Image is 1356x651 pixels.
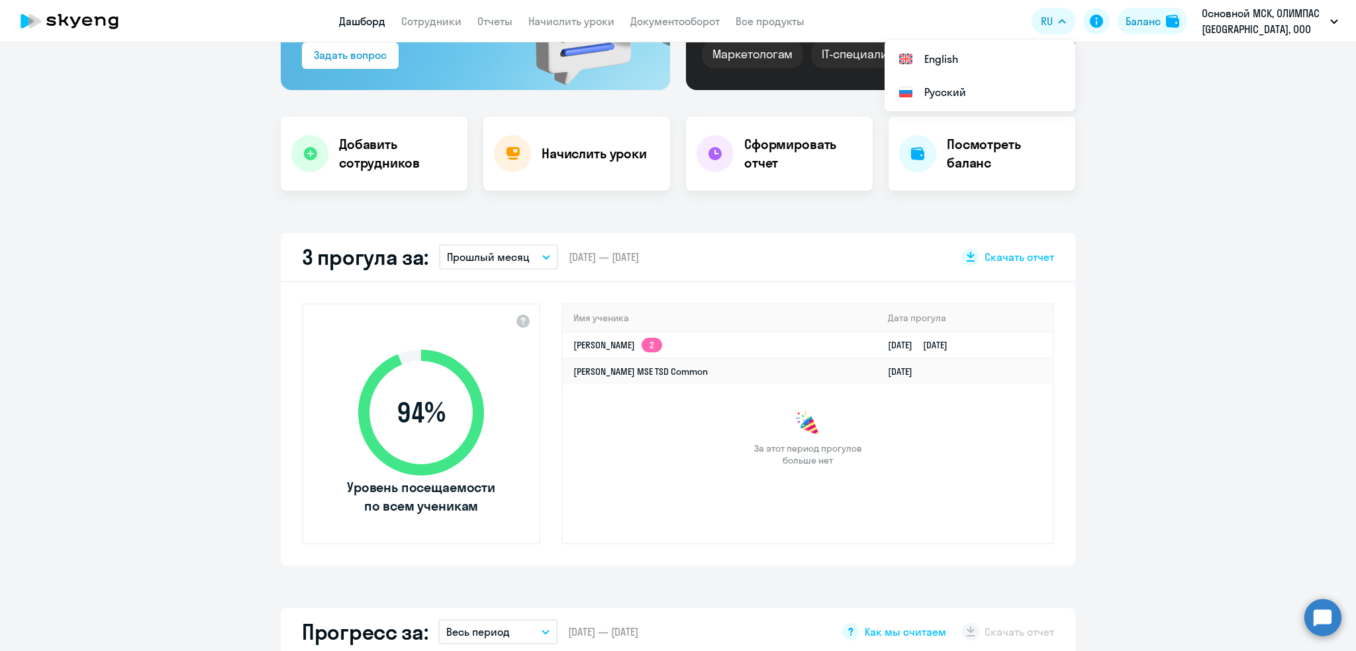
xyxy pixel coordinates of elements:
a: [PERSON_NAME] MSE TSD Common [573,366,708,377]
span: За этот период прогулов больше нет [752,442,863,466]
button: Прошлый месяц [439,244,558,270]
button: Задать вопрос [302,42,399,69]
th: Имя ученика [563,305,877,332]
span: [DATE] — [DATE] [569,250,639,264]
div: Маркетологам [702,40,803,68]
h2: 3 прогула за: [302,244,428,270]
h2: Прогресс за: [302,619,428,645]
button: Весь период [438,619,557,644]
a: Начислить уроки [528,15,614,28]
img: Русский [898,84,914,100]
img: balance [1166,15,1179,28]
p: Прошлый месяц [447,249,530,265]
p: Основной МСК, ОЛИМПАС [GEOGRAPHIC_DATA], ООО [1202,5,1325,37]
a: Документооборот [630,15,720,28]
img: congrats [795,411,821,437]
a: [DATE] [888,366,923,377]
span: [DATE] — [DATE] [568,625,638,639]
th: Дата прогула [877,305,1053,332]
div: Задать вопрос [314,47,387,63]
div: IT-специалистам [811,40,925,68]
a: Все продукты [736,15,804,28]
h4: Добавить сотрудников [339,135,457,172]
div: Баланс [1126,13,1161,29]
h4: Посмотреть баланс [947,135,1065,172]
span: Как мы считаем [865,625,946,639]
p: Весь период [446,624,510,640]
button: RU [1032,8,1075,34]
a: Сотрудники [401,15,461,28]
app-skyeng-badge: 2 [642,338,662,352]
ul: RU [885,40,1075,111]
a: [PERSON_NAME]2 [573,339,662,351]
button: Основной МСК, ОЛИМПАС [GEOGRAPHIC_DATA], ООО [1195,5,1345,37]
a: Дашборд [339,15,385,28]
h4: Сформировать отчет [744,135,862,172]
a: [DATE][DATE] [888,339,958,351]
h4: Начислить уроки [542,144,647,163]
img: English [898,51,914,67]
button: Балансbalance [1118,8,1187,34]
span: 94 % [345,397,497,428]
span: Уровень посещаемости по всем ученикам [345,478,497,515]
span: Скачать отчет [985,250,1054,264]
a: Отчеты [477,15,512,28]
span: RU [1041,13,1053,29]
